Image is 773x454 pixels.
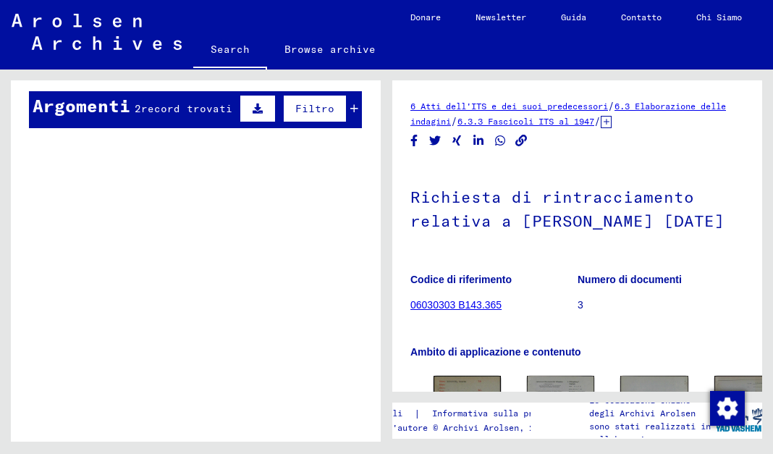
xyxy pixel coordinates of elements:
button: Condividi su LinkedIn [471,132,486,150]
span: / [608,99,614,112]
h1: Richiesta di rintracciamento relativa a [PERSON_NAME] [DATE] [410,164,744,251]
b: Numero di documenti [578,274,682,285]
img: Modifica consenso [710,391,745,426]
button: Condividi su WhatsApp [493,132,508,150]
img: Arolsen_neg.svg [12,14,182,50]
button: Filtro [283,95,347,122]
a: 6.3.3 Fascicoli ITS al 1947 [457,116,594,127]
p: 3 [578,298,744,313]
span: Filtro [295,102,334,115]
button: Copia link [514,132,529,150]
a: Informativa sulla privacy [421,406,576,421]
b: Ambito di applicazione e contenuto [410,346,581,358]
a: Search [193,32,267,70]
button: Condividi su Xing [449,132,465,150]
font: | [414,406,421,421]
p: Diritti d'autore © Archivi Arolsen, 2021 [347,421,576,434]
span: / [594,114,601,127]
a: 06030303 B143.365 [410,299,502,311]
button: Condividi su Facebook [407,132,422,150]
b: Codice di riferimento [410,274,512,285]
p: Le collezioni online degli Archivi Arolsen [589,394,716,420]
a: Browse archive [267,32,393,67]
button: Condividi su Twitter [428,132,443,150]
img: 001.jpg [434,376,501,419]
a: 6 Atti dell'ITS e dei suoi predecessori [410,101,608,112]
span: / [451,114,457,127]
p: sono stati realizzati in collaborazione con [589,420,716,446]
